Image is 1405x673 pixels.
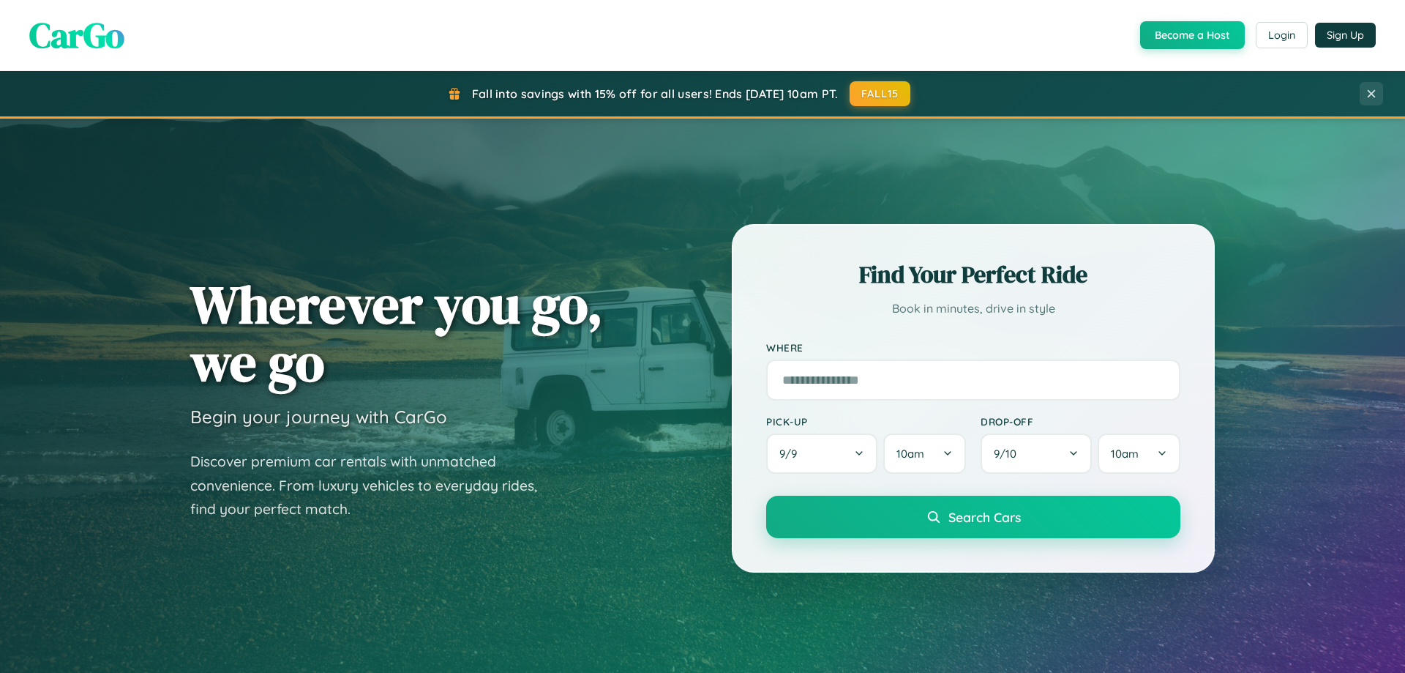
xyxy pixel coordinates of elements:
[472,86,839,101] span: Fall into savings with 15% off for all users! Ends [DATE] 10am PT.
[994,447,1024,461] span: 9 / 10
[1140,21,1245,49] button: Become a Host
[766,496,1180,538] button: Search Cars
[766,259,1180,291] h2: Find Your Perfect Ride
[766,434,877,474] button: 9/9
[1111,447,1139,461] span: 10am
[883,434,966,474] button: 10am
[190,450,556,521] p: Discover premium car rentals with unmatched convenience. From luxury vehicles to everyday rides, ...
[850,81,911,106] button: FALL15
[981,415,1180,428] label: Drop-off
[190,275,603,391] h1: Wherever you go, we go
[766,341,1180,354] label: Where
[766,298,1180,319] p: Book in minutes, drive in style
[896,447,924,461] span: 10am
[1098,434,1180,474] button: 10am
[1315,23,1376,48] button: Sign Up
[29,11,124,59] span: CarGo
[948,509,1021,525] span: Search Cars
[981,434,1092,474] button: 9/10
[190,406,447,428] h3: Begin your journey with CarGo
[766,415,966,428] label: Pick-up
[1256,22,1308,48] button: Login
[779,447,804,461] span: 9 / 9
